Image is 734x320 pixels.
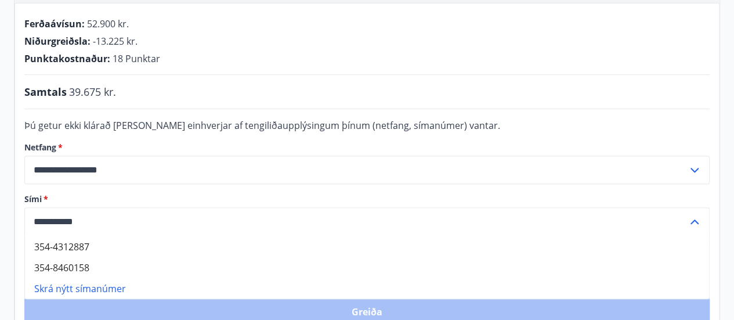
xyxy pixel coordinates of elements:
span: Samtals [24,84,67,99]
span: 52.900 kr. [87,17,129,30]
span: Niðurgreiðsla : [24,35,91,48]
li: 354-8460158 [25,257,709,278]
label: Netfang [24,142,710,153]
span: Þú getur ekki klárað [PERSON_NAME] einhverjar af tengiliðaupplýsingum þínum (netfang, símanúmer) ... [24,119,500,132]
span: Ferðaávísun : [24,17,85,30]
label: Sími [24,193,710,205]
li: 354-4312887 [25,236,709,257]
span: 18 Punktar [113,52,160,65]
span: 39.675 kr. [69,84,116,99]
span: -13.225 kr. [93,35,138,48]
span: Punktakostnaður : [24,52,110,65]
li: Skrá nýtt símanúmer [25,278,709,299]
